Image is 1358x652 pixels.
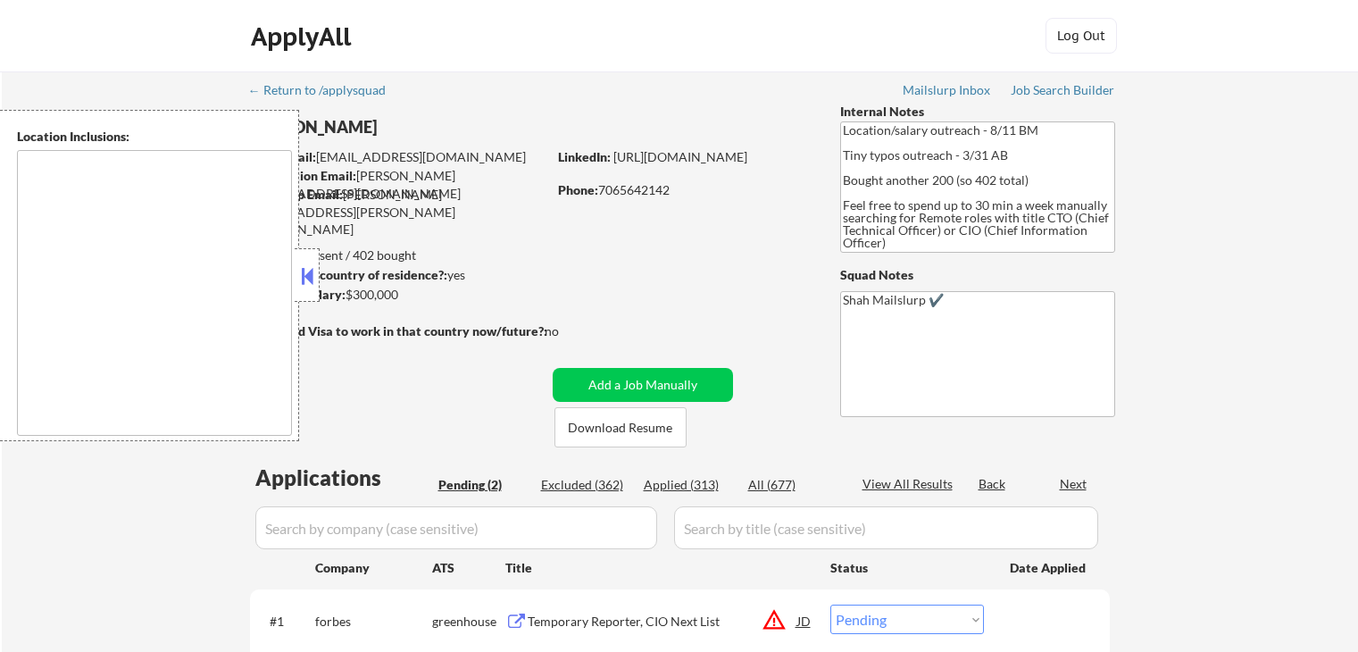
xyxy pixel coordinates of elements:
div: forbes [315,613,432,631]
div: Job Search Builder [1011,84,1115,96]
div: Excluded (362) [541,476,630,494]
div: Status [830,551,984,583]
div: Date Applied [1010,559,1088,577]
div: #1 [270,613,301,631]
div: Title [505,559,813,577]
div: [EMAIL_ADDRESS][DOMAIN_NAME] [251,148,546,166]
div: greenhouse [432,613,505,631]
input: Search by title (case sensitive) [674,506,1098,549]
div: [PERSON_NAME][EMAIL_ADDRESS][PERSON_NAME][DOMAIN_NAME] [250,186,546,238]
a: Mailslurp Inbox [903,83,992,101]
strong: LinkedIn: [558,149,611,164]
div: ApplyAll [251,21,356,52]
div: Pending (2) [438,476,528,494]
div: Applied (313) [644,476,733,494]
a: ← Return to /applysquad [248,83,403,101]
button: warning_amber [762,607,787,632]
div: 7065642142 [558,181,811,199]
div: Mailslurp Inbox [903,84,992,96]
div: Applications [255,467,432,489]
div: View All Results [862,475,958,493]
button: Download Resume [554,407,687,447]
div: Next [1060,475,1088,493]
div: Internal Notes [840,103,1115,121]
div: [PERSON_NAME][EMAIL_ADDRESS][DOMAIN_NAME] [251,167,546,202]
div: $300,000 [249,286,546,304]
div: ATS [432,559,505,577]
a: [URL][DOMAIN_NAME] [613,149,747,164]
div: Company [315,559,432,577]
button: Add a Job Manually [553,368,733,402]
div: no [545,322,596,340]
strong: Phone: [558,182,598,197]
div: 313 sent / 402 bought [249,247,546,264]
div: JD [796,605,813,637]
div: [PERSON_NAME] [250,116,617,138]
input: Search by company (case sensitive) [255,506,657,549]
strong: Will need Visa to work in that country now/future?: [250,323,547,339]
div: Temporary Reporter, CIO Next List [528,613,797,631]
div: ← Return to /applysquad [248,84,403,96]
div: Location Inclusions: [17,128,292,146]
div: Back [979,475,1007,493]
strong: Can work in country of residence?: [249,267,447,282]
div: All (677) [748,476,837,494]
button: Log Out [1046,18,1117,54]
div: Squad Notes [840,266,1115,284]
div: yes [249,266,541,284]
